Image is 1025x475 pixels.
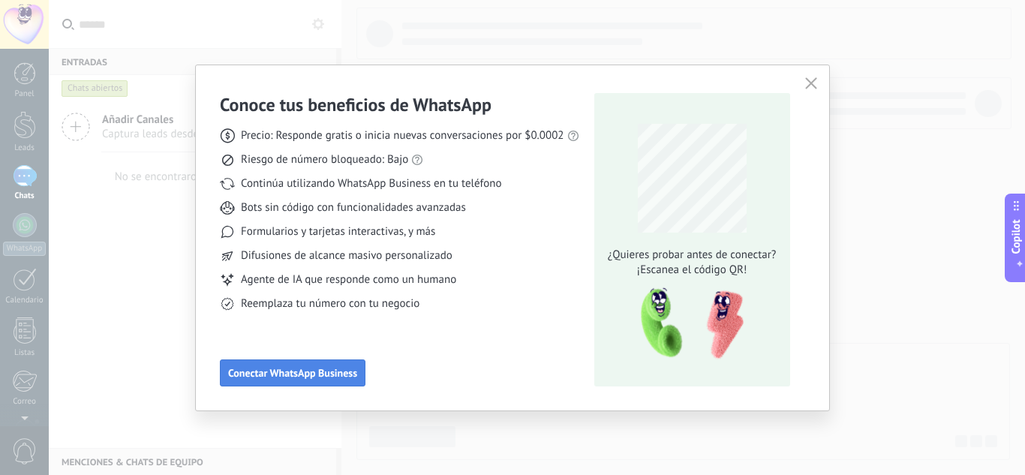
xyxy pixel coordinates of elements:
[241,272,456,287] span: Agente de IA que responde como un humano
[1008,219,1023,254] span: Copilot
[628,284,747,364] img: qr-pic-1x.png
[241,152,408,167] span: Riesgo de número bloqueado: Bajo
[228,368,357,378] span: Conectar WhatsApp Business
[603,263,780,278] span: ¡Escanea el código QR!
[220,359,365,386] button: Conectar WhatsApp Business
[241,200,466,215] span: Bots sin código con funcionalidades avanzadas
[241,176,501,191] span: Continúa utilizando WhatsApp Business en tu teléfono
[241,296,419,311] span: Reemplaza tu número con tu negocio
[603,248,780,263] span: ¿Quieres probar antes de conectar?
[220,93,491,116] h3: Conoce tus beneficios de WhatsApp
[241,248,452,263] span: Difusiones de alcance masivo personalizado
[241,128,564,143] span: Precio: Responde gratis o inicia nuevas conversaciones por $0.0002
[241,224,435,239] span: Formularios y tarjetas interactivas, y más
